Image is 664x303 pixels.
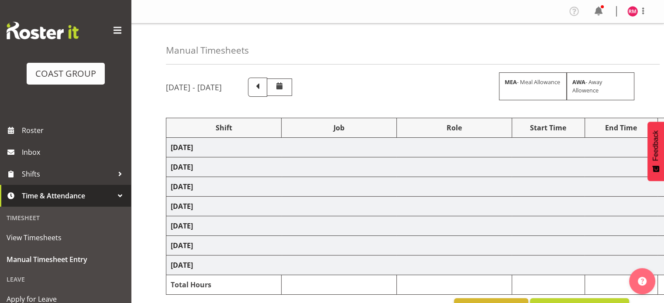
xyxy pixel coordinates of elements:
div: Leave [2,270,129,288]
h5: [DATE] - [DATE] [166,82,222,92]
div: Role [401,123,507,133]
div: Start Time [516,123,580,133]
strong: AWA [572,78,585,86]
span: Inbox [22,146,127,159]
div: Job [286,123,392,133]
img: robert-micheal-hyde10060.jpg [627,6,638,17]
span: View Timesheets [7,231,124,244]
div: - Away Allowence [567,72,634,100]
span: Manual Timesheet Entry [7,253,124,266]
span: Roster [22,124,127,137]
strong: MEA [505,78,517,86]
div: Timesheet [2,209,129,227]
span: Feedback [652,130,660,161]
a: View Timesheets [2,227,129,249]
div: Shift [171,123,277,133]
button: Feedback - Show survey [647,122,664,181]
h4: Manual Timesheets [166,45,249,55]
span: Time & Attendance [22,189,114,202]
div: COAST GROUP [35,67,96,80]
img: help-xxl-2.png [638,277,647,286]
div: - Meal Allowance [499,72,567,100]
span: Shifts [22,167,114,180]
a: Manual Timesheet Entry [2,249,129,270]
img: Rosterit website logo [7,22,79,39]
div: End Time [589,123,653,133]
td: Total Hours [166,275,282,295]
